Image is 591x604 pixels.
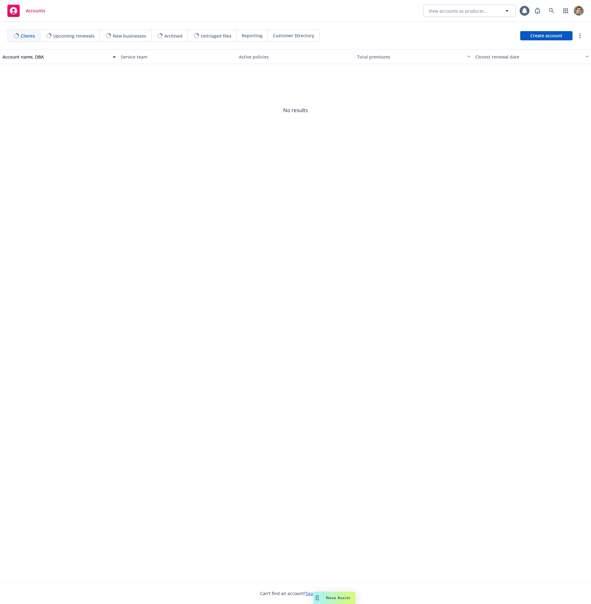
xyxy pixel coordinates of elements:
[357,54,464,60] div: Total premiums
[326,595,350,600] span: Nova Assist
[260,590,331,597] span: Can't find an account?
[113,33,146,39] span: New businesses
[313,592,321,604] div: Drag to move
[5,2,48,19] a: Accounts
[26,8,45,13] span: Accounts
[201,33,231,39] span: Untriaged files
[574,6,584,16] img: photo
[2,54,109,60] div: Account name, DBA
[429,8,488,14] span: View accounts as producer...
[239,54,352,60] div: Active policies
[242,32,263,39] span: Reporting
[53,33,94,39] span: Upcoming renewals
[236,49,355,64] button: Active policies
[21,33,35,39] span: Clients
[313,592,355,604] button: Nova Assist
[118,49,236,64] button: Service team
[306,590,331,596] a: Search for it
[545,5,558,17] a: Search
[273,32,314,39] span: Customer Directory
[121,54,234,60] div: Service team
[531,5,544,17] a: Report a Bug
[164,33,183,39] span: Archived
[530,30,562,42] span: Create account
[475,54,582,60] div: Closest renewal date
[520,31,573,40] a: Create account
[576,32,584,39] a: more
[473,49,591,64] button: Closest renewal date
[560,5,572,17] a: Switch app
[355,49,473,64] button: Total premiums
[424,5,516,17] button: View accounts as producer...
